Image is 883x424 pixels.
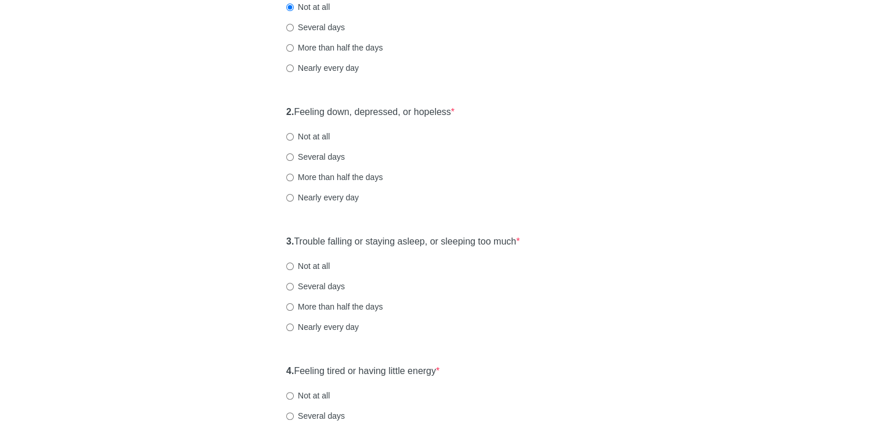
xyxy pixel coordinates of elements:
strong: 3. [286,236,294,246]
label: Not at all [286,131,330,142]
label: Not at all [286,390,330,401]
input: Several days [286,24,294,31]
input: Several days [286,153,294,161]
input: More than half the days [286,44,294,52]
label: More than half the days [286,42,383,53]
label: Nearly every day [286,321,359,333]
input: Nearly every day [286,194,294,202]
input: Nearly every day [286,324,294,331]
label: Several days [286,281,345,292]
label: Several days [286,151,345,163]
input: More than half the days [286,174,294,181]
input: Not at all [286,3,294,11]
label: Nearly every day [286,192,359,203]
input: Not at all [286,392,294,400]
label: Feeling tired or having little energy [286,365,439,378]
label: Nearly every day [286,62,359,74]
label: Feeling down, depressed, or hopeless [286,106,455,119]
input: Several days [286,283,294,290]
input: Several days [286,412,294,420]
label: Trouble falling or staying asleep, or sleeping too much [286,235,520,249]
label: Several days [286,410,345,422]
input: Nearly every day [286,64,294,72]
label: More than half the days [286,301,383,312]
input: Not at all [286,263,294,270]
strong: 2. [286,107,294,117]
strong: 4. [286,366,294,376]
input: Not at all [286,133,294,141]
label: Not at all [286,260,330,272]
label: Several days [286,21,345,33]
input: More than half the days [286,303,294,311]
label: More than half the days [286,171,383,183]
label: Not at all [286,1,330,13]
